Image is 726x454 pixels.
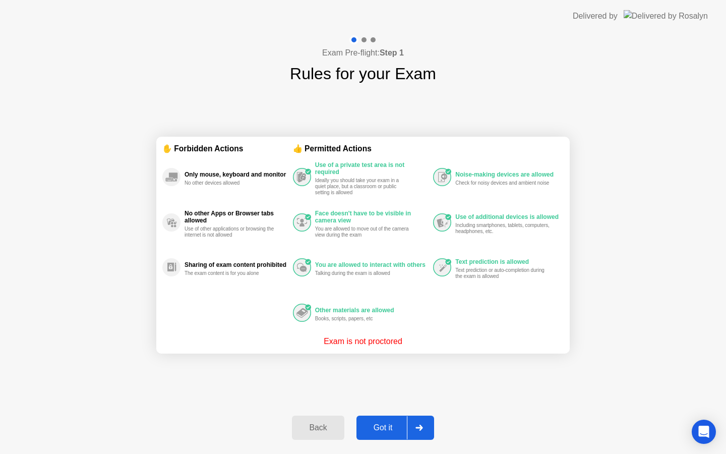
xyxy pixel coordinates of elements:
div: Check for noisy devices and ambient noise [455,180,551,186]
div: Noise-making devices are allowed [455,171,559,178]
h1: Rules for your Exam [290,62,436,86]
b: Step 1 [380,48,404,57]
div: No other Apps or Browser tabs allowed [185,210,288,224]
div: Delivered by [573,10,618,22]
div: You are allowed to move out of the camera view during the exam [315,226,410,238]
div: You are allowed to interact with others [315,261,429,268]
div: Sharing of exam content prohibited [185,261,288,268]
p: Exam is not proctored [324,335,402,348]
div: Use of other applications or browsing the internet is not allowed [185,226,280,238]
div: Only mouse, keyboard and monitor [185,171,288,178]
div: ✋ Forbidden Actions [162,143,293,154]
img: Delivered by Rosalyn [624,10,708,22]
div: The exam content is for you alone [185,270,280,276]
div: Use of additional devices is allowed [455,213,559,220]
div: Talking during the exam is allowed [315,270,410,276]
button: Back [292,416,344,440]
div: Text prediction is allowed [455,258,559,265]
div: Including smartphones, tablets, computers, headphones, etc. [455,222,551,235]
div: Use of a private test area is not required [315,161,429,176]
button: Got it [356,416,434,440]
div: No other devices allowed [185,180,280,186]
div: Got it [359,423,407,432]
div: Back [295,423,341,432]
div: Text prediction or auto-completion during the exam is allowed [455,267,551,279]
div: Face doesn't have to be visible in camera view [315,210,429,224]
div: Ideally you should take your exam in a quiet place, but a classroom or public setting is allowed [315,178,410,196]
div: Open Intercom Messenger [692,420,716,444]
h4: Exam Pre-flight: [322,47,404,59]
div: Books, scripts, papers, etc [315,316,410,322]
div: Other materials are allowed [315,307,429,314]
div: 👍 Permitted Actions [293,143,564,154]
